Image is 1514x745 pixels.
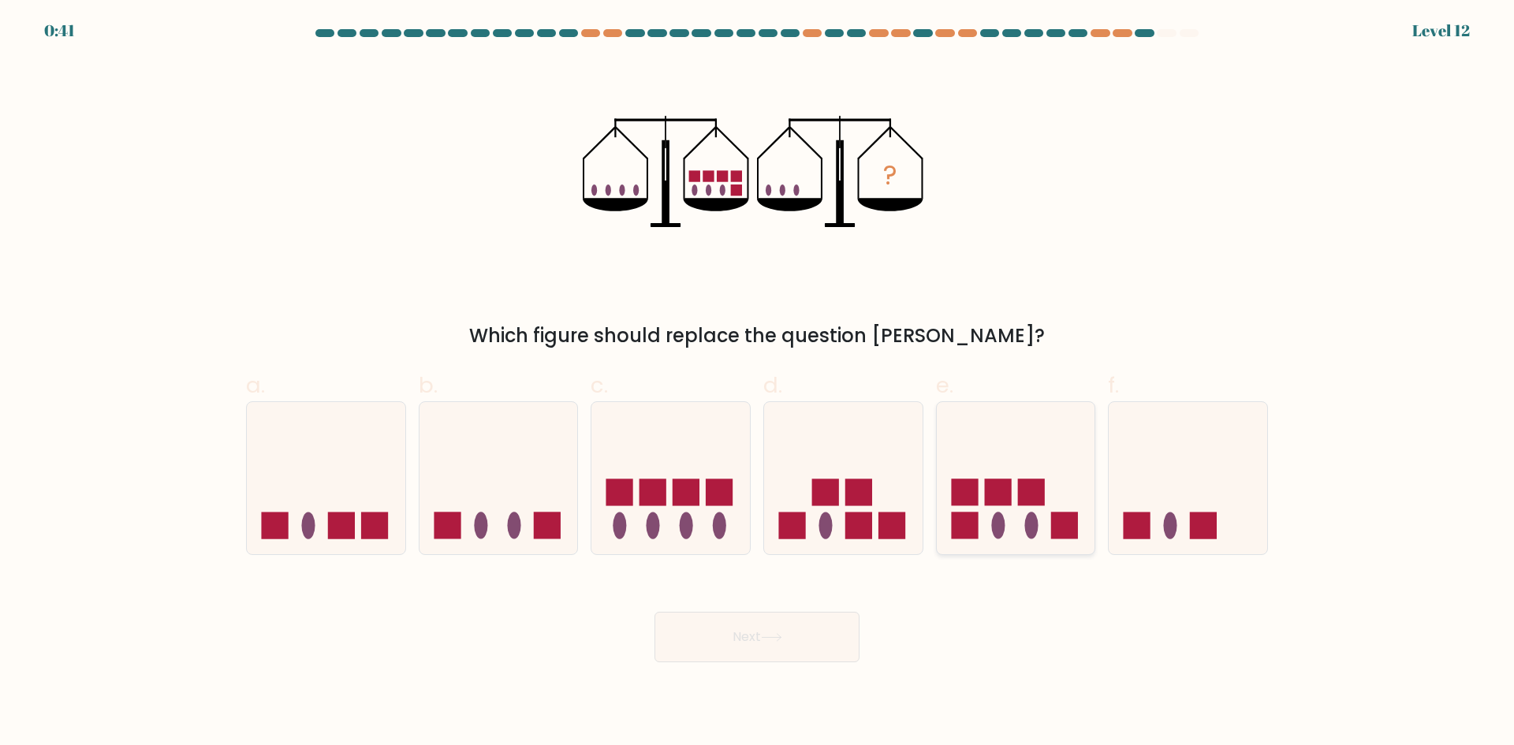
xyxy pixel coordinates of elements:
[654,612,860,662] button: Next
[255,322,1259,350] div: Which figure should replace the question [PERSON_NAME]?
[591,370,608,400] span: c.
[1412,19,1470,43] div: Level 12
[763,370,782,400] span: d.
[419,370,438,400] span: b.
[1108,370,1119,400] span: f.
[883,157,897,194] tspan: ?
[246,370,265,400] span: a.
[44,19,75,43] div: 0:41
[936,370,953,400] span: e.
